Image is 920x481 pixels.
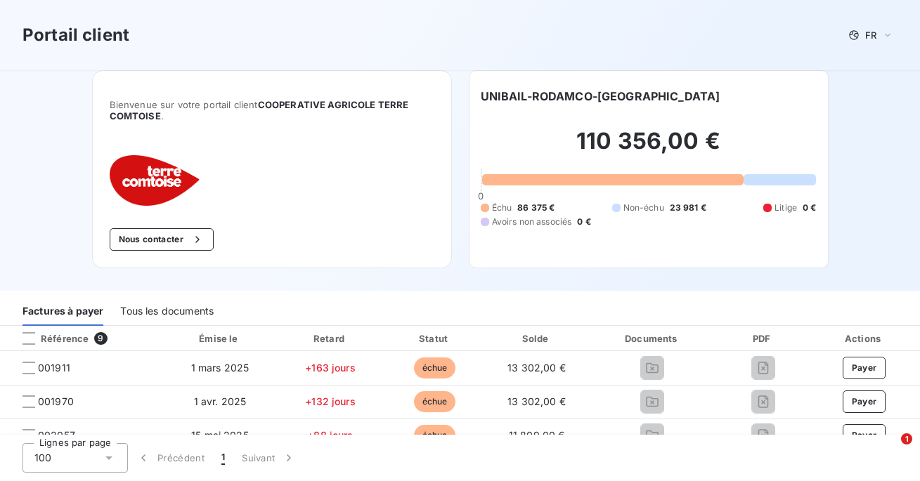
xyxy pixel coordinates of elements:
span: 001970 [38,395,74,409]
button: Payer [843,424,886,447]
span: +132 jours [305,395,356,407]
h6: UNIBAIL-RODAMCO-[GEOGRAPHIC_DATA] [481,88,720,105]
span: 0 € [577,216,590,228]
span: 001911 [38,361,70,375]
span: COOPERATIVE AGRICOLE TERRE COMTOISE [110,99,409,121]
span: +163 jours [305,362,356,374]
div: Statut [386,331,484,345]
div: PDF [720,331,805,345]
button: Suivant [233,443,304,473]
button: Payer [843,390,886,413]
span: Bienvenue sur votre portail client . [110,99,434,121]
span: échue [414,391,456,412]
div: Actions [811,331,917,345]
span: 1 mars 2025 [191,362,250,374]
span: 0 [478,190,484,202]
span: 100 [34,451,51,465]
span: 15 mai 2025 [191,429,249,441]
button: Nous contacter [110,228,214,251]
span: 0 € [803,202,816,214]
button: Payer [843,357,886,379]
div: Référence [11,332,89,345]
span: Litige [775,202,797,214]
img: Company logo [110,155,200,206]
div: Factures à payer [22,296,103,326]
div: Retard [280,331,380,345]
span: 86 375 € [517,202,555,214]
span: échue [414,357,456,378]
div: Solde [489,331,584,345]
span: 13 302,00 € [507,362,566,374]
span: 002057 [38,428,75,442]
div: Émise le [165,331,275,345]
h3: Portail client [22,22,129,48]
span: 1 [901,433,912,444]
iframe: Intercom live chat [872,433,906,467]
div: Documents [590,331,715,345]
span: 1 avr. 2025 [194,395,247,407]
span: FR [865,29,876,41]
span: Échu [492,202,512,214]
button: Précédent [128,443,213,473]
span: 1 [221,451,225,465]
div: Tous les documents [120,296,214,326]
button: 1 [213,443,233,473]
span: échue [414,425,456,446]
span: 9 [94,332,107,345]
span: 23 981 € [670,202,706,214]
h2: 110 356,00 € [481,127,817,169]
span: Non-échu [623,202,664,214]
span: +88 jours [307,429,353,441]
span: 11 809,00 € [509,429,565,441]
span: 13 302,00 € [507,395,566,407]
span: Avoirs non associés [492,216,572,228]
